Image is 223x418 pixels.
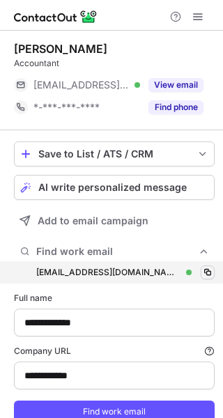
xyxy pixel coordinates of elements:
[148,78,203,92] button: Reveal Button
[38,215,148,226] span: Add to email campaign
[14,175,215,200] button: AI write personalized message
[38,182,187,193] span: AI write personalized message
[14,242,215,261] button: Find work email
[14,57,215,70] div: Accountant
[148,100,203,114] button: Reveal Button
[36,266,180,279] div: [EMAIL_ADDRESS][DOMAIN_NAME]
[38,148,190,160] div: Save to List / ATS / CRM
[14,8,98,25] img: ContactOut v5.3.10
[14,345,215,357] label: Company URL
[14,42,107,56] div: [PERSON_NAME]
[33,79,130,91] span: [EMAIL_ADDRESS][DOMAIN_NAME]
[14,141,215,167] button: save-profile-one-click
[36,245,198,258] span: Find work email
[14,208,215,233] button: Add to email campaign
[14,292,215,304] label: Full name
